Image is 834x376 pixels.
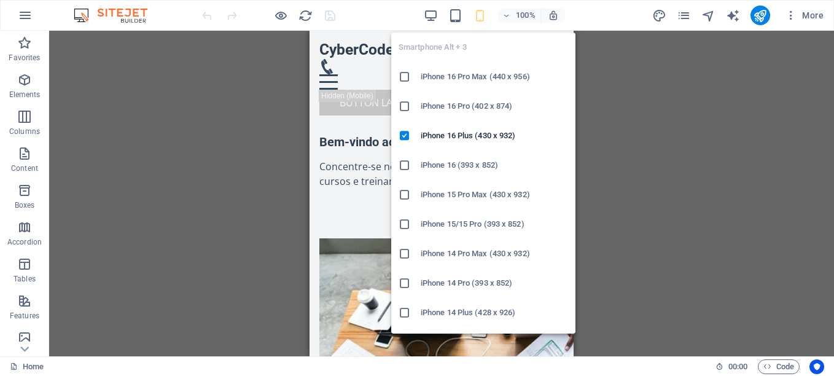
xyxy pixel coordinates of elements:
[14,274,36,284] p: Tables
[677,9,691,23] i: Pages (Ctrl+Alt+S)
[298,8,313,23] button: reload
[7,237,42,247] p: Accordion
[421,217,568,232] h6: iPhone 15/15 Pro (393 x 852)
[726,9,740,23] i: AI Writer
[758,359,800,374] button: Code
[785,9,824,22] span: More
[726,8,741,23] button: text_generator
[9,90,41,100] p: Elements
[421,276,568,291] h6: iPhone 14 Pro (393 x 852)
[421,305,568,320] h6: iPhone 14 Plus (428 x 926)
[497,8,541,23] button: 100%
[516,8,536,23] h6: 100%
[10,359,44,374] a: Click to cancel selection. Double-click to open Pages
[15,200,35,210] p: Boxes
[9,127,40,136] p: Columns
[677,8,692,23] button: pages
[753,9,767,23] i: Publish
[11,163,38,173] p: Content
[809,359,824,374] button: Usercentrics
[421,158,568,173] h6: iPhone 16 (393 x 852)
[780,6,828,25] button: More
[652,9,666,23] i: Design (Ctrl+Alt+Y)
[298,9,313,23] i: Reload page
[652,8,667,23] button: design
[421,128,568,143] h6: iPhone 16 Plus (430 x 932)
[763,359,794,374] span: Code
[701,9,715,23] i: Navigator
[421,246,568,261] h6: iPhone 14 Pro Max (430 x 932)
[71,8,163,23] img: Editor Logo
[9,53,40,63] p: Favorites
[421,99,568,114] h6: iPhone 16 Pro (402 x 874)
[701,8,716,23] button: navigator
[421,187,568,202] h6: iPhone 15 Pro Max (430 x 932)
[421,69,568,84] h6: iPhone 16 Pro Max (440 x 956)
[737,362,739,371] span: :
[750,6,770,25] button: publish
[728,359,747,374] span: 00 00
[715,359,748,374] h6: Session time
[10,311,39,321] p: Features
